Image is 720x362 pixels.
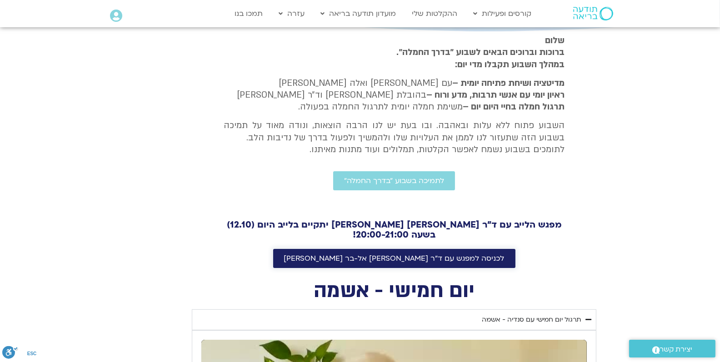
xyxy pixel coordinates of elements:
[230,5,267,22] a: תמכו בנו
[452,77,565,89] strong: מדיטציה ושיחת פתיחה יומית –
[284,254,505,263] span: לכניסה למפגש עם ד"ר [PERSON_NAME] אל-בר [PERSON_NAME]
[344,177,444,185] span: לתמיכה בשבוע ״בדרך החמלה״
[629,340,715,357] a: יצירת קשר
[224,220,565,240] h2: מפגש הלייב עם ד"ר [PERSON_NAME] [PERSON_NAME] יתקיים בלייב היום (12.10) בשעה 20:00-21:00!
[274,5,309,22] a: עזרה
[573,7,613,20] img: תודעה בריאה
[273,249,515,268] a: לכניסה למפגש עם ד"ר [PERSON_NAME] אל-בר [PERSON_NAME]
[426,89,565,101] b: ראיון יומי עם אנשי תרבות, מדע ורוח –
[192,282,596,300] h2: יום חמישי - אשמה
[316,5,400,22] a: מועדון תודעה בריאה
[192,309,596,330] summary: תרגול יום חמישי עם סנדיה - אשמה
[224,119,565,155] p: השבוע פתוח ללא עלות ובאהבה. ובו בעת יש לנו הרבה הוצאות, ונודה מאוד על תמיכה בשבוע הזה שתעזור לנו ...
[469,5,536,22] a: קורסים ופעילות
[660,343,693,356] span: יצירת קשר
[333,171,455,190] a: לתמיכה בשבוע ״בדרך החמלה״
[463,101,565,113] b: תרגול חמלה בחיי היום יום –
[224,77,565,113] p: עם [PERSON_NAME] ואלה [PERSON_NAME] בהובלת [PERSON_NAME] וד״ר [PERSON_NAME] משימת חמלה יומית לתרג...
[545,35,565,46] strong: שלום
[396,46,565,70] strong: ברוכות וברוכים הבאים לשבוע ״בדרך החמלה״. במהלך השבוע תקבלו מדי יום:
[482,314,581,325] div: תרגול יום חמישי עם סנדיה - אשמה
[407,5,462,22] a: ההקלטות שלי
